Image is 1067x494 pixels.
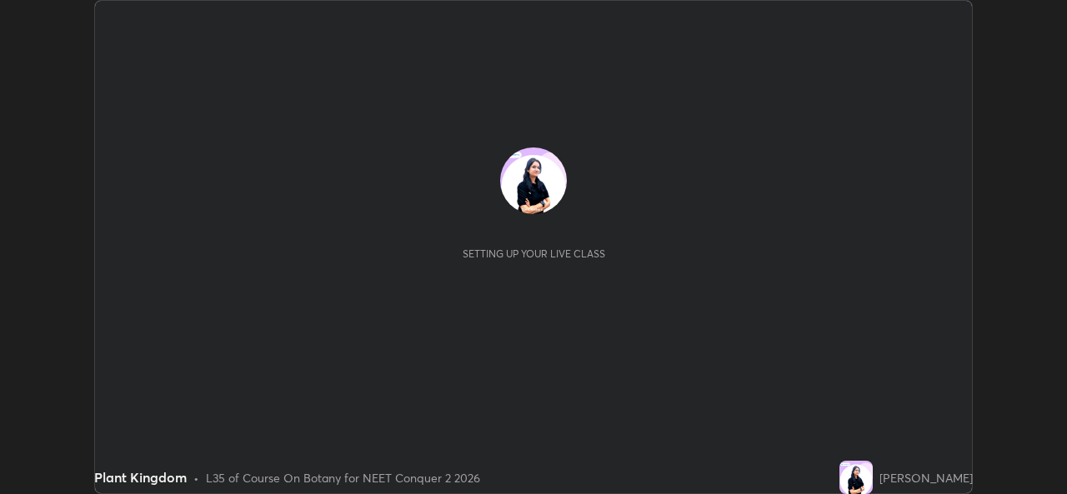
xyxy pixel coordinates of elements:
[463,247,605,260] div: Setting up your live class
[879,469,973,487] div: [PERSON_NAME]
[500,147,567,214] img: 78eb7e52afb6447b95302e0b8cdd5389.jpg
[193,469,199,487] div: •
[94,467,187,487] div: Plant Kingdom
[839,461,873,494] img: 78eb7e52afb6447b95302e0b8cdd5389.jpg
[206,469,480,487] div: L35 of Course On Botany for NEET Conquer 2 2026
